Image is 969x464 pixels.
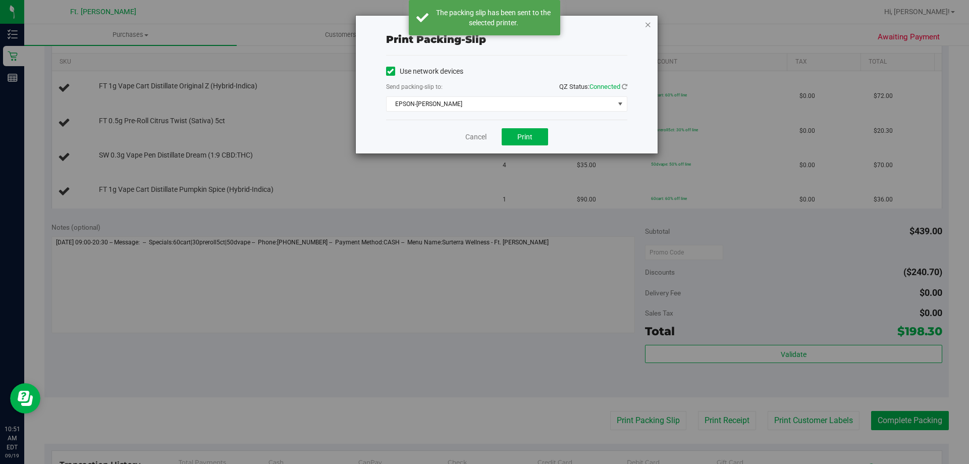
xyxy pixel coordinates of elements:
[559,83,627,90] span: QZ Status:
[614,97,626,111] span: select
[517,133,532,141] span: Print
[589,83,620,90] span: Connected
[387,97,614,111] span: EPSON-[PERSON_NAME]
[465,132,487,142] a: Cancel
[386,66,463,77] label: Use network devices
[386,82,443,91] label: Send packing-slip to:
[10,383,40,414] iframe: Resource center
[502,128,548,145] button: Print
[386,33,486,45] span: Print packing-slip
[434,8,553,28] div: The packing slip has been sent to the selected printer.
